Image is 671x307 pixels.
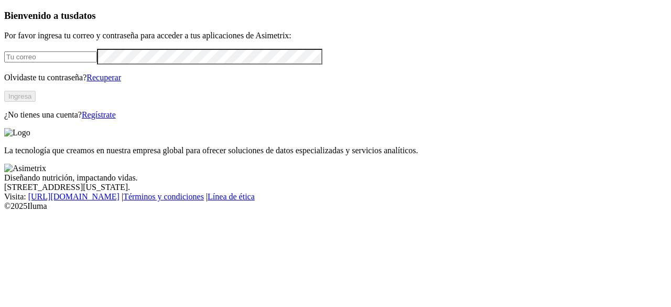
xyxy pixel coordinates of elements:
[4,164,46,173] img: Asimetrix
[73,10,96,21] span: datos
[4,183,667,192] div: [STREET_ADDRESS][US_STATE].
[28,192,120,201] a: [URL][DOMAIN_NAME]
[4,128,30,137] img: Logo
[4,73,667,82] p: Olvidaste tu contraseña?
[4,51,97,62] input: Tu correo
[4,91,36,102] button: Ingresa
[82,110,116,119] a: Regístrate
[123,192,204,201] a: Términos y condiciones
[4,146,667,155] p: La tecnología que creamos en nuestra empresa global para ofrecer soluciones de datos especializad...
[4,110,667,120] p: ¿No tienes una cuenta?
[208,192,255,201] a: Línea de ética
[4,10,667,22] h3: Bienvenido a tus
[4,173,667,183] div: Diseñando nutrición, impactando vidas.
[4,202,667,211] div: © 2025 Iluma
[86,73,121,82] a: Recuperar
[4,31,667,40] p: Por favor ingresa tu correo y contraseña para acceder a tus aplicaciones de Asimetrix:
[4,192,667,202] div: Visita : | |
